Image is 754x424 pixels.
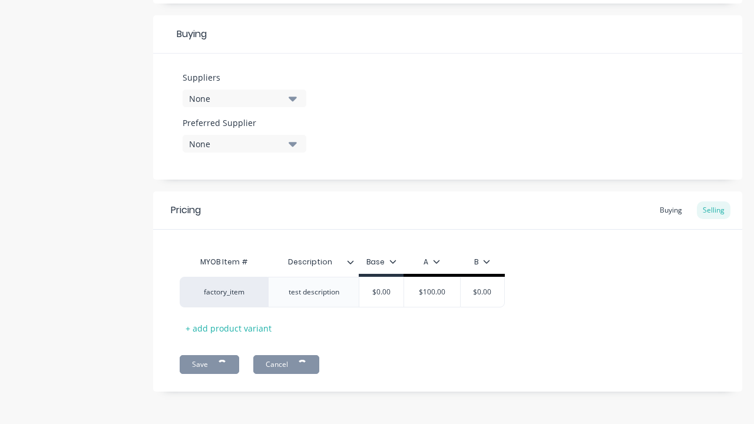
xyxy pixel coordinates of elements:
div: Description [268,247,352,277]
div: Description [268,250,359,274]
div: Buying [153,15,742,54]
div: factory_itemtest description$0.00$100.00$0.00 [180,277,505,307]
div: A [424,257,440,267]
div: $0.00 [352,277,411,307]
div: None [189,92,283,105]
div: test description [279,284,349,300]
div: Pricing [171,203,201,217]
div: + add product variant [180,319,277,337]
div: factory_item [191,287,256,297]
label: Suppliers [183,71,306,84]
button: Save [180,355,239,374]
div: Buying [654,201,688,219]
div: Selling [697,201,730,219]
button: None [183,135,306,153]
div: MYOB Item # [180,250,268,274]
div: $0.00 [453,277,512,307]
div: None [189,138,283,150]
div: Base [366,257,396,267]
label: Preferred Supplier [183,117,306,129]
div: $100.00 [402,277,461,307]
div: B [474,257,490,267]
button: Cancel [253,355,319,374]
button: None [183,90,306,107]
